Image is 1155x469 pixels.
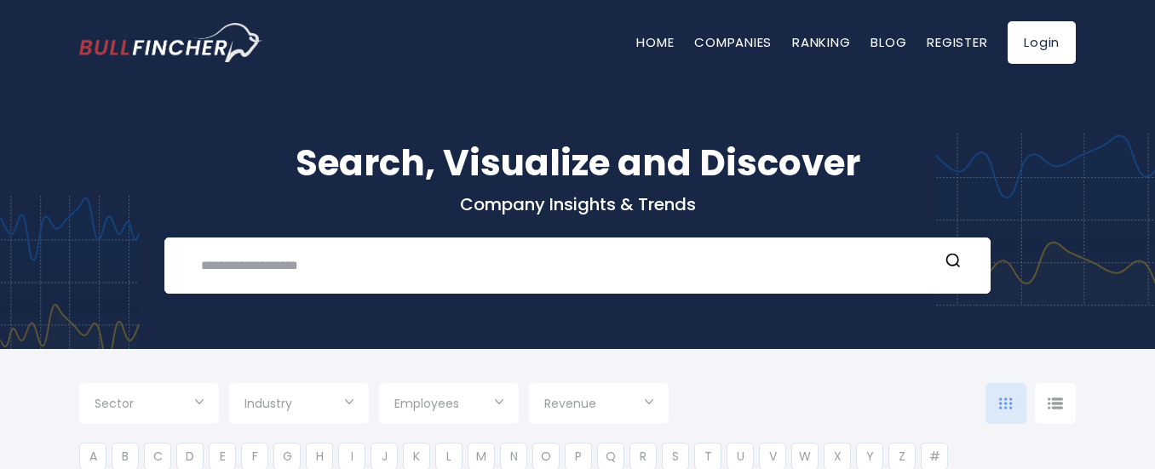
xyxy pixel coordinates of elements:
[79,136,1076,190] h1: Search, Visualize and Discover
[544,390,653,420] input: Selection
[694,33,772,51] a: Companies
[942,252,964,274] button: Search
[871,33,906,51] a: Blog
[1048,398,1063,409] img: icon-comp-list-view.svg
[636,33,674,51] a: Home
[95,396,134,411] span: Sector
[792,33,850,51] a: Ranking
[394,396,459,411] span: Employees
[999,398,1013,409] img: icon-comp-grid.svg
[79,193,1076,215] p: Company Insights & Trends
[244,396,292,411] span: Industry
[244,390,353,420] input: Selection
[79,23,262,62] a: Go to homepage
[927,33,987,51] a: Register
[1008,21,1076,64] a: Login
[95,390,204,420] input: Selection
[394,390,503,420] input: Selection
[544,396,596,411] span: Revenue
[79,23,262,62] img: bullfincher logo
